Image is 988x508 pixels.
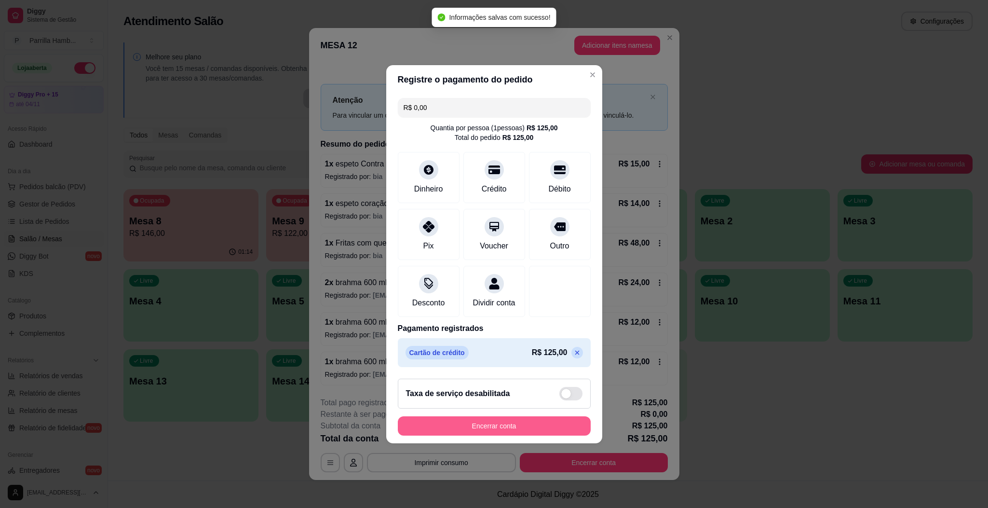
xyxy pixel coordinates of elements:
[548,183,570,195] div: Débito
[414,183,443,195] div: Dinheiro
[431,123,558,133] div: Quantia por pessoa ( 1 pessoas)
[406,388,510,399] h2: Taxa de serviço desabilitada
[455,133,534,142] div: Total do pedido
[585,67,600,82] button: Close
[386,65,602,94] header: Registre o pagamento do pedido
[482,183,507,195] div: Crédito
[398,323,591,334] p: Pagamento registrados
[406,346,469,359] p: Cartão de crédito
[480,240,508,252] div: Voucher
[473,297,515,309] div: Dividir conta
[437,14,445,21] span: check-circle
[398,416,591,436] button: Encerrar conta
[423,240,433,252] div: Pix
[502,133,534,142] div: R$ 125,00
[412,297,445,309] div: Desconto
[550,240,569,252] div: Outro
[532,347,568,358] p: R$ 125,00
[527,123,558,133] div: R$ 125,00
[404,98,585,117] input: Ex.: hambúrguer de cordeiro
[449,14,550,21] span: Informações salvas com sucesso!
